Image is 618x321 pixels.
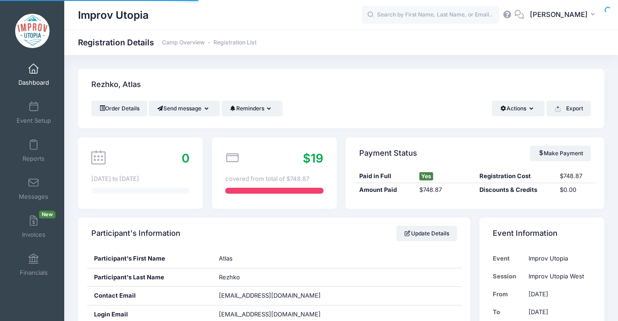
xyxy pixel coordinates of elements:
a: Reports [12,135,56,167]
a: Make Payment [530,146,591,161]
span: 0 [182,151,189,165]
td: To [493,303,524,321]
button: Send message [149,101,220,116]
span: Reports [22,155,45,163]
span: Invoices [22,231,45,239]
button: Export [546,101,591,116]
a: Event Setup [12,97,56,129]
div: Registration Cost [475,172,555,181]
td: Session [493,267,524,285]
a: Update Details [396,226,457,241]
div: Amount Paid [355,185,415,195]
span: Yes [419,172,433,180]
td: From [493,285,524,303]
span: [EMAIL_ADDRESS][DOMAIN_NAME] [219,310,334,319]
h4: Event Information [493,221,557,247]
a: Registration List [213,39,256,46]
span: Messages [19,193,48,201]
div: [DATE] to [DATE] [91,174,189,184]
h1: Registration Details [78,38,256,47]
td: Improv Utopia West [524,267,591,285]
span: [EMAIL_ADDRESS][DOMAIN_NAME] [219,292,321,299]
input: Search by First Name, Last Name, or Email... [362,6,499,24]
span: New [39,211,56,218]
h4: Rezhko, Atlas [91,72,141,98]
h1: Improv Utopia [78,5,149,26]
div: Participant's Last Name [87,268,212,287]
div: covered from total of $748.87 [225,174,323,184]
td: Event [493,250,524,267]
span: Event Setup [17,117,51,125]
h4: Participant's Information [91,221,180,247]
div: Paid in Full [355,172,415,181]
div: Discounts & Credits [475,185,555,195]
a: Financials [12,249,56,281]
img: Improv Utopia [15,14,50,48]
span: $19 [303,151,323,165]
button: Actions [492,101,545,116]
span: Dashboard [18,79,49,87]
a: InvoicesNew [12,211,56,243]
td: [DATE] [524,303,591,321]
span: Rezhko [219,273,240,281]
div: $748.87 [555,172,595,181]
a: Order Details [91,101,147,116]
a: Dashboard [12,59,56,91]
div: Contact Email [87,287,212,305]
td: Improv Utopia [524,250,591,267]
span: Atlas [219,255,233,262]
span: Financials [20,269,48,277]
button: [PERSON_NAME] [524,5,604,26]
a: Messages [12,173,56,205]
div: $0.00 [555,185,595,195]
td: [DATE] [524,285,591,303]
h4: Payment Status [359,140,417,166]
span: [PERSON_NAME] [530,10,588,20]
div: $748.87 [415,185,475,195]
button: Reminders [222,101,283,116]
div: Participant's First Name [87,250,212,268]
a: Camp Overview [162,39,205,46]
